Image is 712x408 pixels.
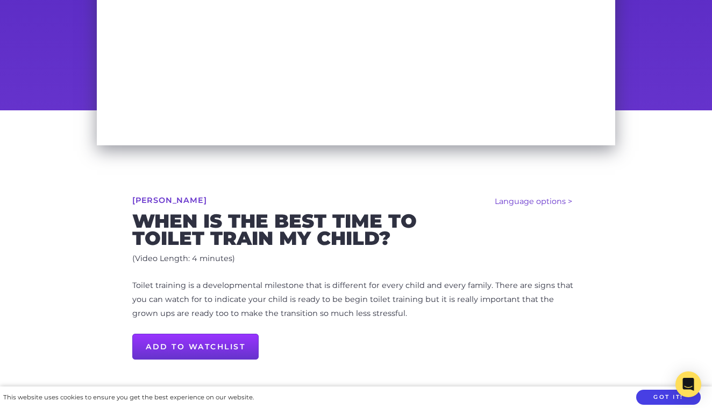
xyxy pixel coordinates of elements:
[675,371,701,397] div: Open Intercom Messenger
[132,213,580,247] h2: When is the best time to toilet train my child?
[3,392,254,403] div: This website uses cookies to ensure you get the best experience on our website.
[132,334,259,360] a: Add to Watchlist
[132,196,207,204] a: [PERSON_NAME]
[636,390,701,405] button: Got it!
[132,252,580,266] p: (Video Length: 4 minutes)
[132,279,580,321] p: Toilet training is a developmental milestone that is different for every child and every family. ...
